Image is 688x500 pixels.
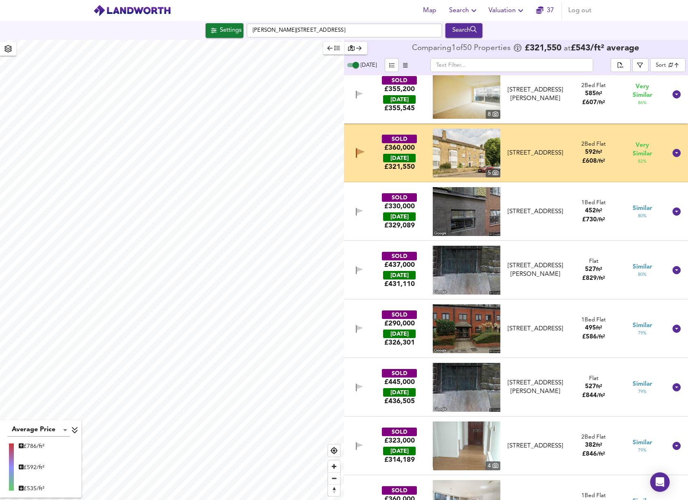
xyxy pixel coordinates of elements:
[582,375,605,382] div: Flat
[628,141,657,158] span: Very Similar
[581,140,606,148] div: 2 Bed Flat
[596,91,602,96] span: ft²
[672,324,681,334] svg: Show Details
[597,159,605,164] span: / ft²
[433,129,500,177] img: property thumbnail
[383,95,416,104] div: [DATE]
[564,45,571,52] span: at
[328,485,340,496] span: Reset bearing to north
[633,380,652,389] span: Similar
[486,461,500,470] div: 4
[383,212,416,221] div: [DATE]
[384,85,415,94] div: £355,200
[634,209,644,220] span: 80 %
[344,124,688,182] div: SOLD£360,000 [DATE]£321,550property thumbnail 5 [STREET_ADDRESS]2Bed Flat592ft²£608/ft² Very Simi...
[505,207,566,216] div: [STREET_ADDRESS]
[361,63,377,68] span: [DATE]
[384,143,415,152] div: £360,000
[344,241,688,299] div: SOLD£437,000 [DATE]£431,110[STREET_ADDRESS][PERSON_NAME]Flat527ft²£829/ft² Similar80%
[656,61,666,69] div: Sort
[638,271,646,278] span: 80 %
[502,325,569,333] div: Flat 47, Braemar Court, 83 Brook Road South, TW8 0NA
[19,485,44,493] div: £ 535/ft²
[383,330,416,338] div: [DATE]
[433,421,500,470] a: property thumbnail 4
[505,262,566,279] div: [STREET_ADDRESS][PERSON_NAME]
[433,246,500,295] img: streetview
[597,100,605,105] span: / ft²
[206,23,243,38] div: Click to configure Search Settings
[433,70,500,119] a: property thumbnail 8
[596,150,602,155] span: ft²
[445,23,482,38] button: Search
[502,207,569,216] div: Flat 23, The Market Building, 6 Market Place, TW8 8FL
[597,334,605,340] span: / ft²
[505,442,566,450] div: [STREET_ADDRESS]
[672,382,681,392] svg: Show Details
[596,208,602,214] span: ft²
[502,86,569,103] div: 3 Numa Court, Justin Close, TW8 8QG
[486,168,500,177] div: 5
[382,369,417,378] div: SOLD
[384,378,415,386] div: £445,000
[447,25,480,36] div: Search
[384,279,415,288] span: £ 431,110
[571,44,639,52] span: £ 543 / ft² average
[247,24,442,37] input: Enter a location...
[596,267,602,272] span: ft²
[328,484,340,496] button: Reset bearing to north
[597,452,605,457] span: / ft²
[582,100,605,106] span: £ 607
[382,135,417,143] div: SOLD
[384,202,415,211] div: £330,000
[525,44,561,52] span: £ 321,550
[384,436,415,445] div: £323,000
[633,439,652,447] span: Similar
[505,149,566,157] div: [STREET_ADDRESS]
[505,379,566,396] div: [STREET_ADDRESS][PERSON_NAME]
[582,258,605,265] div: Flat
[536,5,554,16] a: 37
[433,129,500,177] a: property thumbnail 5
[384,221,415,230] span: £ 329,089
[582,158,605,164] span: £ 608
[582,393,605,399] span: £ 844
[383,154,416,162] div: [DATE]
[344,299,688,358] div: SOLD£290,000 [DATE]£326,301[STREET_ADDRESS]1Bed Flat495ft²£586/ft² Similar79%
[384,338,415,347] span: £ 326,301
[585,325,596,331] span: 495
[581,492,606,500] div: 1 Bed Flat
[420,5,439,16] span: Map
[672,90,681,99] svg: Show Details
[384,162,415,171] span: £ 321,550
[532,2,558,19] button: 37
[585,384,596,390] span: 527
[328,461,340,472] button: Zoom in
[433,187,500,236] img: streetview
[382,428,417,436] div: SOLD
[382,486,417,495] div: SOLD
[597,393,605,398] span: / ft²
[382,310,417,319] div: SOLD
[384,104,415,113] span: £ 355,545
[93,4,171,17] img: logo
[206,23,243,38] button: Settings
[384,260,415,269] div: £437,000
[585,149,596,155] span: 592
[633,263,652,271] span: Similar
[486,110,500,119] div: 8
[638,389,646,395] span: 79 %
[19,442,44,450] div: £ 786/ft²
[581,82,606,90] div: 2 Bed Flat
[384,319,415,328] div: £290,000
[672,265,681,275] svg: Show Details
[638,158,646,165] span: 82 %
[582,451,605,457] span: £ 846
[505,86,566,103] div: [STREET_ADDRESS][PERSON_NAME]
[582,275,605,282] span: £ 829
[505,325,566,333] div: [STREET_ADDRESS]
[382,193,417,202] div: SOLD
[433,363,500,412] img: streetview
[635,317,655,337] span: Similar
[433,70,500,119] img: property thumbnail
